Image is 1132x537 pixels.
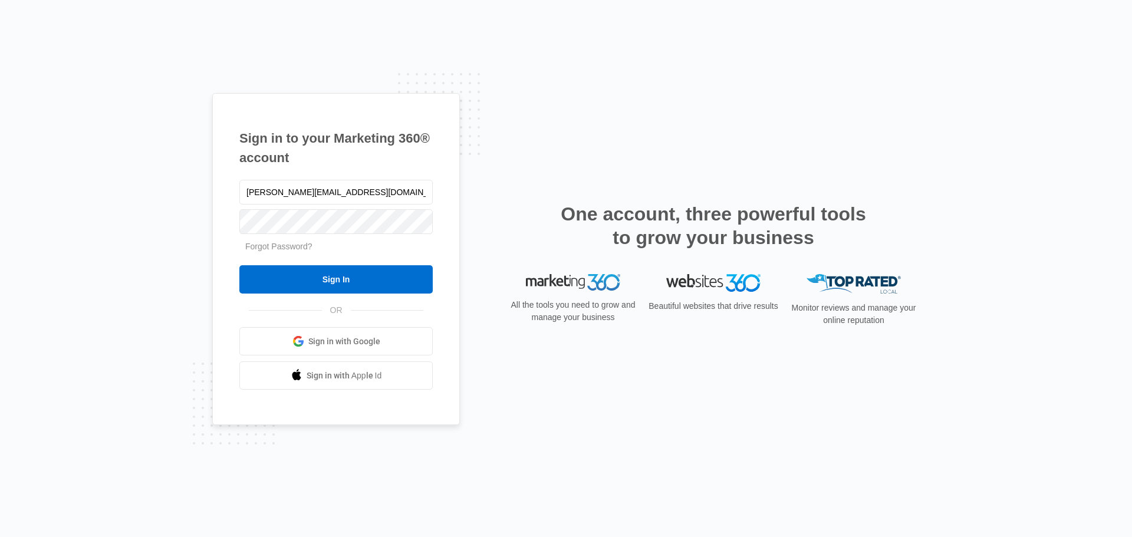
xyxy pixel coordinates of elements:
a: Sign in with Apple Id [239,361,433,390]
p: Beautiful websites that drive results [647,300,779,312]
a: Sign in with Google [239,327,433,355]
span: OR [322,304,351,317]
span: Sign in with Apple Id [307,370,382,382]
span: Sign in with Google [308,335,380,348]
input: Sign In [239,265,433,294]
h2: One account, three powerful tools to grow your business [557,202,870,249]
img: Marketing 360 [526,274,620,291]
a: Forgot Password? [245,242,312,251]
img: Top Rated Local [807,274,901,294]
input: Email [239,180,433,205]
h1: Sign in to your Marketing 360® account [239,129,433,167]
p: All the tools you need to grow and manage your business [507,299,639,324]
img: Websites 360 [666,274,761,291]
p: Monitor reviews and manage your online reputation [788,302,920,327]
